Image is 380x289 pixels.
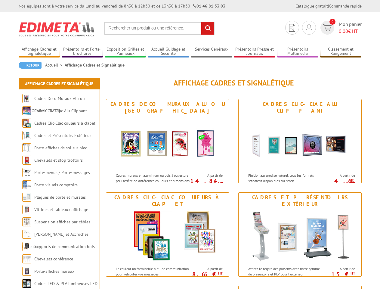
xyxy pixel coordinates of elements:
[22,217,31,226] img: Suspension affiches par câbles
[289,24,295,32] img: devis rapide
[189,272,223,276] p: 8.66 €
[339,28,348,34] span: 0,00
[116,173,190,194] p: Cadres muraux en aluminium ou bois à ouverture par l'arrière de différentes couleurs et dimension...
[34,157,83,163] a: Chevalets et stop trottoirs
[22,94,31,103] img: Cadres Deco Muraux Alu ou Bois
[238,99,362,183] a: Cadres Clic-Clac Alu Clippant Cadres Clic-Clac Alu Clippant Finition alu anodisé naturel, tous le...
[34,170,90,175] a: Porte-menus / Porte-messages
[112,209,223,263] img: Cadres Clic-Clac couleurs à clapet
[104,22,215,35] input: Rechercher un produit ou une référence...
[193,3,225,9] strong: 01 46 81 33 03
[234,47,275,57] a: Présentoirs Presse et Journaux
[191,47,232,57] a: Services Généraux
[22,156,31,165] img: Chevalets et stop trottoirs
[22,143,31,152] img: Porte-affiches de sol sur pied
[34,281,97,286] a: Cadres LED & PLV lumineuses LED
[218,181,223,186] sup: HT
[108,101,227,114] div: Cadres Deco Muraux Alu ou [GEOGRAPHIC_DATA]
[19,62,42,69] a: Retour
[244,116,356,170] img: Cadres Clic-Clac Alu Clippant
[240,101,360,114] div: Cadres Clic-Clac Alu Clippant
[19,47,60,57] a: Affichage Cadres et Signalétique
[240,194,360,207] div: Cadres et Présentoirs Extérieur
[34,133,91,138] a: Cadres et Présentoirs Extérieur
[108,194,227,207] div: Cadres Clic-Clac couleurs à clapet
[22,180,31,189] img: Porte-visuels comptoirs
[34,108,87,113] a: Cadres Clic-Clac Alu Clippant
[25,81,93,86] a: Affichage Cadres et Signalétique
[62,47,103,57] a: Présentoirs et Porte-brochures
[277,47,319,57] a: Présentoirs Multimédia
[192,173,223,178] span: A partir de
[323,24,332,31] img: devis rapide
[192,266,223,271] span: A partir de
[22,232,88,249] a: [PERSON_NAME] et Accroches tableaux
[321,272,355,276] p: 15 €
[106,192,229,277] a: Cadres Clic-Clac couleurs à clapet Cadres Clic-Clac couleurs à clapet La couleur un formidable ou...
[105,47,146,57] a: Exposition Grilles et Panneaux
[248,173,323,183] p: Finition alu anodisé naturel, tous les formats standards disponibles sur stock.
[34,120,95,126] a: Cadres Clic-Clac couleurs à clapet
[65,62,125,68] li: Affichage Cadres et Signalétique
[324,266,355,271] span: A partir de
[34,269,74,274] a: Porte-affiches muraux
[306,24,312,31] img: devis rapide
[22,267,31,276] img: Porte-affiches muraux
[45,62,65,68] a: Accueil
[244,209,356,263] img: Cadres et Présentoirs Extérieur
[19,18,95,40] img: Edimeta
[201,22,214,35] input: rechercher
[339,28,362,35] span: € HT
[295,3,362,9] div: |
[295,3,328,9] a: Catalogue gratuit
[22,254,31,263] img: Chevalets conférence
[148,47,189,57] a: Accueil Guidage et Sécurité
[22,193,31,202] img: Plaques de porte et murales
[320,47,362,57] a: Classement et Rangement
[329,19,335,25] span: 0
[22,279,31,288] img: Cadres LED & PLV lumineuses LED
[34,182,78,188] a: Porte-visuels comptoirs
[324,173,355,178] span: A partir de
[189,179,223,186] p: 14.84 €
[351,271,355,276] sup: HT
[22,168,31,177] img: Porte-menus / Porte-messages
[218,271,223,276] sup: HT
[19,3,225,9] div: Nos équipes sont à votre service du lundi au vendredi de 8h30 à 12h30 et de 13h30 à 17h30
[248,266,323,276] p: Attirez le regard des passants avec notre gamme de présentoirs et PLV pour l'extérieur
[112,116,223,170] img: Cadres Deco Muraux Alu ou Bois
[22,119,31,128] img: Cadres Clic-Clac couleurs à clapet
[319,21,362,35] a: devis rapide 0 Mon panier 0,00€ HT
[34,244,95,249] a: Supports de communication bois
[339,21,362,35] span: Mon panier
[329,3,362,9] a: Commande rapide
[34,207,88,212] a: Vitrines et tableaux affichage
[351,181,355,186] sup: HT
[22,131,31,140] img: Cadres et Présentoirs Extérieur
[116,266,190,276] p: La couleur un formidable outil de communication pour véhiculer vos messages !
[106,99,229,183] a: Cadres Deco Muraux Alu ou [GEOGRAPHIC_DATA] Cadres Deco Muraux Alu ou Bois Cadres muraux en alumi...
[22,96,85,113] a: Cadres Deco Muraux Alu ou [GEOGRAPHIC_DATA]
[34,145,87,151] a: Porte-affiches de sol sur pied
[34,256,73,262] a: Chevalets conférence
[22,230,31,239] img: Cimaises et Accroches tableaux
[22,205,31,214] img: Vitrines et tableaux affichage
[238,192,362,277] a: Cadres et Présentoirs Extérieur Cadres et Présentoirs Extérieur Attirez le regard des passants av...
[34,194,86,200] a: Plaques de porte et murales
[321,179,355,186] p: 4.68 €
[106,79,362,87] h1: Affichage Cadres et Signalétique
[34,219,90,225] a: Suspension affiches par câbles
